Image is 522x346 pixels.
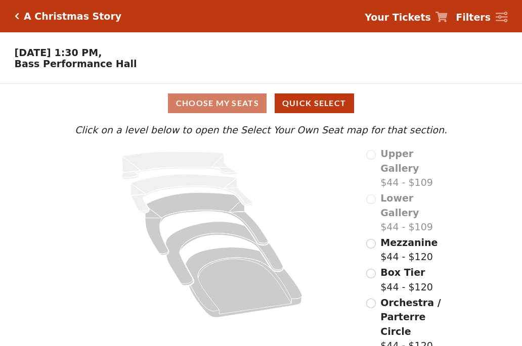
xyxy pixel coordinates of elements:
span: Orchestra / Parterre Circle [380,297,441,337]
span: Box Tier [380,267,425,278]
span: Upper Gallery [380,148,419,174]
label: $44 - $109 [380,146,450,190]
span: Lower Gallery [380,192,419,218]
button: Quick Select [275,93,354,113]
strong: Filters [456,12,491,23]
a: Click here to go back to filters [15,13,19,20]
label: $44 - $120 [380,265,433,294]
label: $44 - $120 [380,235,438,264]
span: Mezzanine [380,237,438,248]
p: Click on a level below to open the Select Your Own Seat map for that section. [72,123,450,137]
path: Lower Gallery - Seats Available: 0 [131,174,253,213]
path: Orchestra / Parterre Circle - Seats Available: 120 [186,248,302,318]
strong: Your Tickets [365,12,431,23]
path: Upper Gallery - Seats Available: 0 [122,152,237,179]
label: $44 - $109 [380,191,450,234]
h5: A Christmas Story [24,11,121,22]
a: Filters [456,10,507,25]
a: Your Tickets [365,10,448,25]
